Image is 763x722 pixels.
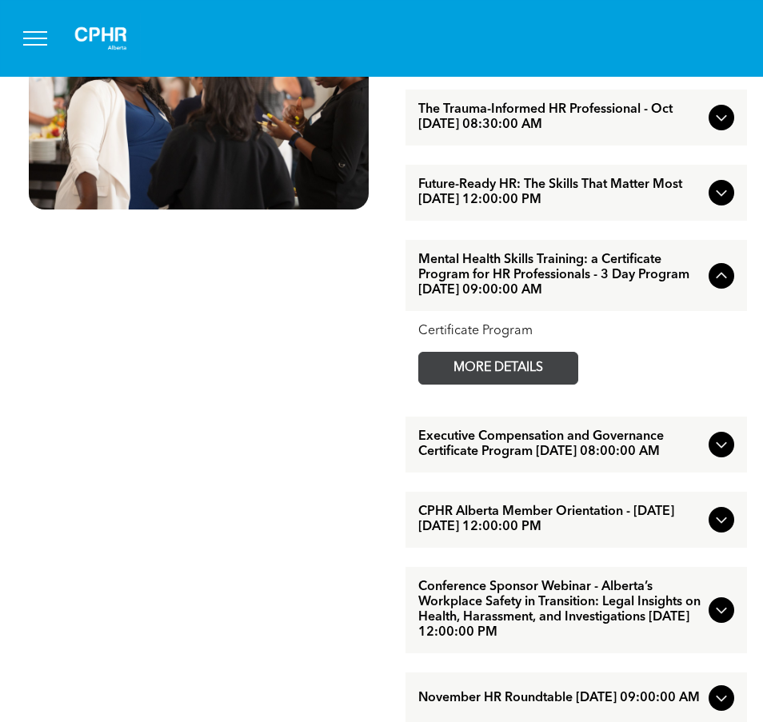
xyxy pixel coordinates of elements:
[435,353,561,384] span: MORE DETAILS
[418,505,702,535] span: CPHR Alberta Member Orientation - [DATE] [DATE] 12:00:00 PM
[14,18,56,59] button: menu
[418,253,702,298] span: Mental Health Skills Training: a Certificate Program for HR Professionals - 3 Day Program [DATE] ...
[418,178,702,208] span: Future-Ready HR: The Skills That Matter Most [DATE] 12:00:00 PM
[418,429,702,460] span: Executive Compensation and Governance Certificate Program [DATE] 08:00:00 AM
[418,352,578,385] a: MORE DETAILS
[418,324,734,339] div: Certificate Program
[418,102,702,133] span: The Trauma-Informed HR Professional - Oct [DATE] 08:30:00 AM
[418,580,702,640] span: Conference Sponsor Webinar - Alberta’s Workplace Safety in Transition: Legal Insights on Health, ...
[418,691,702,706] span: November HR Roundtable [DATE] 09:00:00 AM
[61,13,141,64] img: A white background with a few lines on it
